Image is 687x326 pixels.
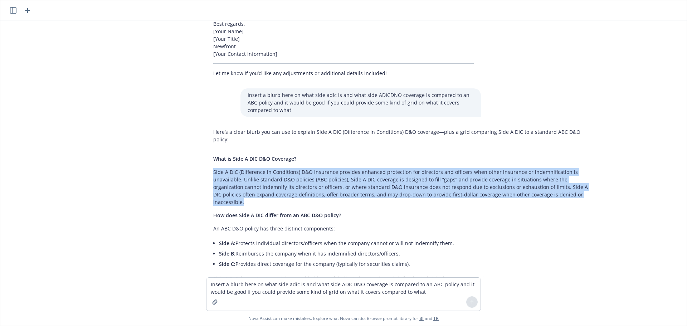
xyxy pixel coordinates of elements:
[219,259,596,269] li: Provides direct coverage for the company (typically for securities claims).
[219,261,235,267] span: Side C:
[213,212,341,219] span: How does Side A DIC differ from an ABC D&O policy?
[213,275,596,282] p: Side A DIC, by contrast, provides an added layer of dedicated protection solely for the individua...
[219,240,235,247] span: Side A:
[213,128,596,143] p: Here’s a clear blurb you can use to explain Side A DIC (Difference in Conditions) D&O coverage—pl...
[219,248,596,259] li: Reimburses the company when it has indemnified directors/officers.
[219,238,596,248] li: Protects individual directors/officers when the company cannot or will not indemnify them.
[219,250,235,257] span: Side B:
[419,315,424,321] a: BI
[213,20,474,58] p: Best regards, [Your Name] [Your Title] Newfront [Your Contact Information]
[248,91,474,114] p: Insert a blurb here on what side adic is and what side ADICDNO coverage is compared to an ABC pol...
[433,315,439,321] a: TR
[213,168,596,206] p: Side A DIC (Difference in Conditions) D&O insurance provides enhanced protection for directors an...
[213,225,596,232] p: An ABC D&O policy has three distinct components:
[213,155,296,162] span: What is Side A DIC D&O Coverage?
[213,69,474,77] p: Let me know if you’d like any adjustments or additional details included!
[3,311,684,326] span: Nova Assist can make mistakes. Explore what Nova can do: Browse prompt library for and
